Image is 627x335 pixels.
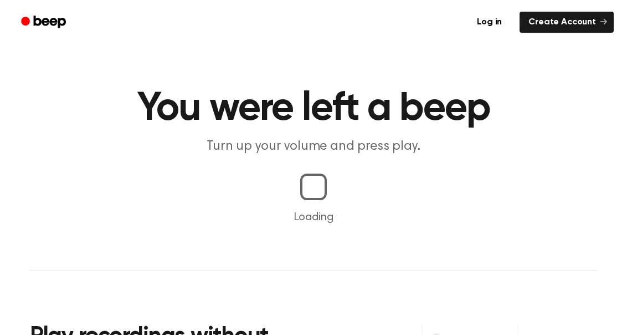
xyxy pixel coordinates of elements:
a: Create Account [520,12,614,33]
a: Beep [13,12,76,33]
p: Loading [13,209,614,226]
p: Turn up your volume and press play. [101,138,526,156]
a: Log in [466,9,513,35]
h1: You were left a beep [30,89,597,129]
